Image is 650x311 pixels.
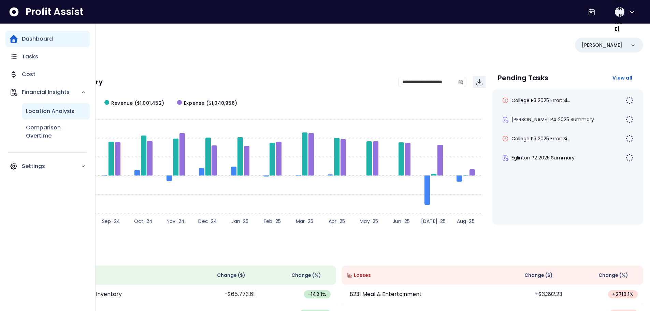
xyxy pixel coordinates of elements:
[22,162,81,170] p: Settings
[393,218,410,225] text: Jun-25
[457,218,475,225] text: Aug-25
[102,218,120,225] text: Sep-24
[111,100,164,107] span: Revenue ($1,001,452)
[612,74,632,81] span: View all
[22,88,81,96] p: Financial Insights
[612,291,634,298] span: + 2710.1 %
[598,272,628,279] span: Change (%)
[264,218,281,225] text: Feb-25
[185,285,260,304] td: -$65,773.61
[296,218,313,225] text: Mar-25
[167,218,185,225] text: Nov-24
[291,272,321,279] span: Change (%)
[625,96,634,104] img: Not yet Started
[22,35,53,43] p: Dashboard
[458,80,463,84] svg: calendar
[511,154,575,161] span: Eglinton P2 2025 Summary
[421,218,446,225] text: [DATE]-25
[524,272,553,279] span: Change ( $ )
[511,135,570,142] span: College P3 2025 Error: Si...
[492,285,568,304] td: +$3,392.23
[511,97,570,104] span: College P3 2025 Error: Si...
[217,272,245,279] span: Change ( $ )
[625,115,634,124] img: Not yet Started
[22,53,38,61] p: Tasks
[498,74,548,81] p: Pending Tasks
[582,42,622,49] p: [PERSON_NAME]
[198,218,217,225] text: Dec-24
[308,291,326,298] span: -142.1 %
[26,6,83,18] span: Profit Assist
[184,100,237,107] span: Expense ($1,040,956)
[354,272,371,279] span: Losses
[625,154,634,162] img: Not yet Started
[134,218,153,225] text: Oct-24
[231,218,248,225] text: Jan-25
[26,107,74,115] p: Location Analysis
[511,116,594,123] span: [PERSON_NAME] P4 2025 Summary
[22,70,35,79] p: Cost
[329,218,345,225] text: Apr-25
[34,251,643,257] p: Wins & Losses
[26,124,86,140] p: Comparison Overtime
[473,76,486,88] button: Download
[607,72,638,84] button: View all
[625,135,634,143] img: Not yet Started
[360,218,378,225] text: May-25
[350,290,422,298] p: 8231 Meal & Entertainment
